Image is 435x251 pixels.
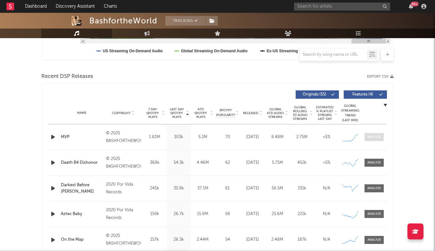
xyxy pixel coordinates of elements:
button: Export CSV [367,75,394,79]
div: Global Streaming Trend (Last 60D) [341,104,360,123]
div: 4.46M [192,160,213,166]
div: 70 [216,134,239,140]
div: © 2025 BASHFORTHEWORLDLLC [106,130,141,145]
div: 157k [144,237,165,243]
div: 368k [144,160,165,166]
span: Estimated % Playlist Streams Last Day [316,105,333,121]
div: 58 [216,211,239,217]
div: 56.5M [267,185,288,192]
div: N/A [316,211,337,217]
a: On the Map [61,237,103,243]
div: 37.1M [192,185,213,192]
span: Global ATD Audio Streams [267,107,284,119]
div: 26.3k [168,237,189,243]
span: Features ( 4 ) [348,93,377,96]
div: <5% [316,160,337,166]
div: 1.82M [144,134,165,140]
div: 452k [291,160,313,166]
div: 2020 Por Vida Records [106,206,141,222]
span: Spotify Popularity [216,108,235,118]
button: Tracking [165,16,205,26]
div: 2.75M [291,134,313,140]
div: [DATE] [242,211,263,217]
button: 99+ [409,4,413,9]
div: 245k [144,185,165,192]
div: [DATE] [242,160,263,166]
button: Originals(55) [296,90,339,99]
div: N/A [316,237,337,243]
span: 7 Day Spotify Plays [144,107,161,119]
div: © 2025 BASHFORTHEWORLDLLC [106,155,141,171]
a: MVP [61,134,103,140]
div: 331k [291,185,313,192]
span: Recent DSP Releases [41,73,93,80]
div: 62 [216,160,239,166]
div: <5% [316,134,337,140]
input: Search by song name or URL [300,52,367,57]
div: 35.9k [168,185,189,192]
span: Originals ( 55 ) [300,93,329,96]
div: 2.48M [267,237,288,243]
span: Copyright [112,111,131,115]
div: 187k [291,237,313,243]
a: Aztec Baby [61,211,103,217]
div: [DATE] [242,237,263,243]
span: ATD Spotify Plays [192,107,209,119]
div: 5.71M [267,160,288,166]
div: 54.3k [168,160,189,166]
span: Last Day Spotify Plays [168,107,185,119]
div: [DATE] [242,185,263,192]
div: © 2025 BASHFORTHEWORLDLLC [106,232,141,247]
div: 61 [216,185,239,192]
div: 303k [168,134,189,140]
div: 54 [216,237,239,243]
a: Death B4 Dishonor [61,160,103,166]
div: 99 + [411,2,419,6]
div: N/A [316,185,337,192]
span: Global Rolling 7D Audio Streams [291,105,309,121]
div: [DATE] [242,134,263,140]
div: 15.9M [192,211,213,217]
button: Features(4) [344,90,387,99]
div: 2020 Por Vida Records [106,181,141,196]
div: BashfortheWorld [89,16,157,26]
div: 5.2M [192,134,213,140]
div: Name [61,111,103,115]
div: 221k [291,211,313,217]
input: Search for artists [294,3,390,11]
div: 25.6M [267,211,288,217]
span: Released [243,111,258,115]
div: 159k [144,211,165,217]
div: 8.48M [267,134,288,140]
div: 2.44M [192,237,213,243]
a: Darkest Before [PERSON_NAME] [61,182,103,195]
div: 26.7k [168,211,189,217]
